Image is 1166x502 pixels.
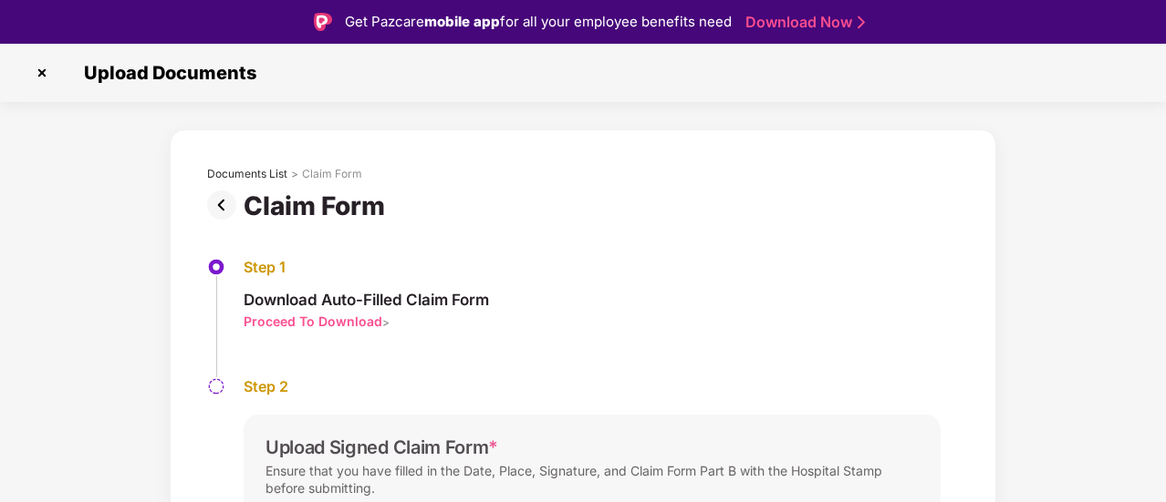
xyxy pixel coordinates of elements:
[244,258,489,277] div: Step 1
[314,13,332,31] img: Logo
[382,315,390,329] span: >
[207,190,244,220] img: svg+xml;base64,PHN2ZyBpZD0iUHJldi0zMngzMiIgeG1sbnM9Imh0dHA6Ly93d3cudzMub3JnLzIwMDAvc3ZnIiB3aWR0aD...
[265,436,498,458] div: Upload Signed Claim Form
[745,13,859,32] a: Download Now
[244,312,382,330] div: Proceed To Download
[265,458,919,500] div: Ensure that you have filled in the Date, Place, Signature, and Claim Form Part B with the Hospita...
[424,13,500,30] strong: mobile app
[207,167,287,181] div: Documents List
[302,167,362,181] div: Claim Form
[244,377,941,396] div: Step 2
[291,167,298,181] div: >
[66,62,265,84] span: Upload Documents
[207,258,225,276] img: svg+xml;base64,PHN2ZyBpZD0iU3RlcC1BY3RpdmUtMzJ4MzIiIHhtbG5zPSJodHRwOi8vd3d3LnczLm9yZy8yMDAwL3N2Zy...
[858,13,865,32] img: Stroke
[244,290,489,310] div: Download Auto-Filled Claim Form
[244,190,392,221] div: Claim Form
[27,58,57,87] img: svg+xml;base64,PHN2ZyBpZD0iQ3Jvc3MtMzJ4MzIiIHhtbG5zPSJodHRwOi8vd3d3LnczLm9yZy8yMDAwL3N2ZyIgd2lkdG...
[207,377,225,395] img: svg+xml;base64,PHN2ZyBpZD0iU3RlcC1QZW5kaW5nLTMyeDMyIiB4bWxucz0iaHR0cDovL3d3dy53My5vcmcvMjAwMC9zdm...
[345,11,732,33] div: Get Pazcare for all your employee benefits need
